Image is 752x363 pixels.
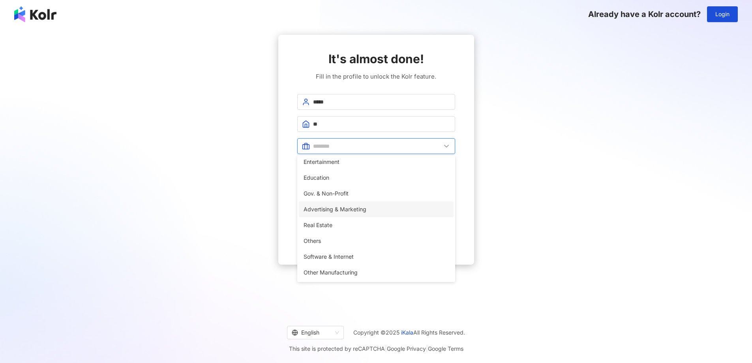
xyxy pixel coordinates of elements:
[426,345,428,352] span: |
[304,268,449,277] span: Other Manufacturing
[304,205,449,214] span: Advertising & Marketing
[707,6,738,22] button: Login
[304,173,449,182] span: Education
[353,328,465,337] span: Copyright © 2025 All Rights Reserved.
[387,345,426,352] a: Google Privacy
[14,6,56,22] img: logo
[401,329,413,336] a: iKala
[304,221,449,229] span: Real Estate
[304,252,449,261] span: Software & Internet
[715,11,729,17] span: Login
[304,189,449,198] span: Gov. & Non-Profit
[428,345,463,352] a: Google Terms
[304,158,449,166] span: Entertainment
[304,237,449,245] span: Others
[588,9,701,19] span: Already have a Kolr account?
[385,345,387,352] span: |
[328,51,424,67] span: It's almost done!
[316,72,436,81] span: Fill in the profile to unlock the Kolr feature.
[289,344,463,354] span: This site is protected by reCAPTCHA
[292,326,332,339] div: English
